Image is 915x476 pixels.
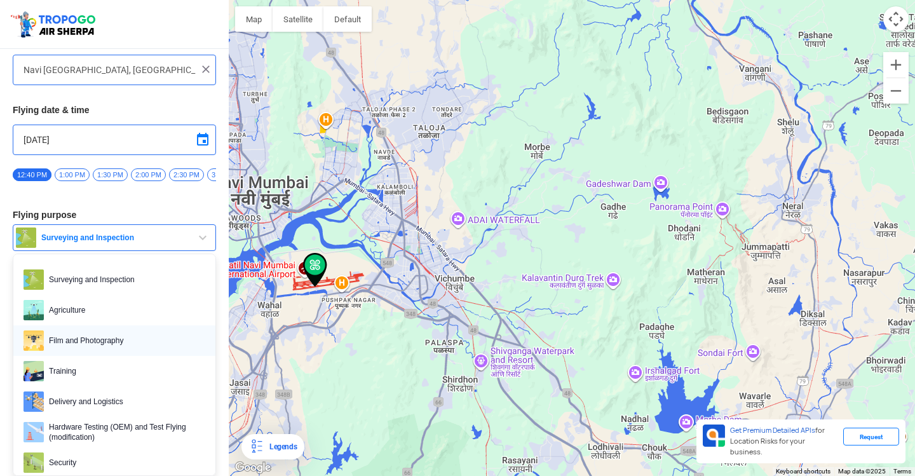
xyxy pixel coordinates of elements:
[24,132,205,147] input: Select Date
[776,467,830,476] button: Keyboard shortcuts
[232,459,274,476] img: Google
[55,168,90,181] span: 1:00 PM
[883,6,909,32] button: Map camera controls
[44,452,205,473] span: Security
[93,168,128,181] span: 1:30 PM
[24,422,44,442] img: ic_hardwaretesting.png
[883,78,909,104] button: Zoom out
[200,63,212,76] img: ic_close.png
[725,425,843,458] div: for Location Risks for your business.
[24,300,44,320] img: agri.png
[36,233,195,243] span: Surveying and Inspection
[169,168,204,181] span: 2:30 PM
[44,361,205,381] span: Training
[44,391,205,412] span: Delivery and Logistics
[44,422,205,442] span: Hardware Testing (OEM) and Test Flying (modification)
[24,330,44,351] img: film.png
[10,10,100,39] img: ic_tgdronemaps.svg
[264,439,297,454] div: Legends
[24,269,44,290] img: survey.png
[24,62,196,78] input: Search your flying location
[13,168,51,181] span: 12:40 PM
[249,439,264,454] img: Legends
[883,52,909,78] button: Zoom in
[44,330,205,351] span: Film and Photography
[131,168,166,181] span: 2:00 PM
[16,228,36,248] img: survey.png
[13,224,216,251] button: Surveying and Inspection
[273,6,323,32] button: Show satellite imagery
[207,168,242,181] span: 3:00 PM
[44,269,205,290] span: Surveying and Inspection
[24,391,44,412] img: delivery.png
[730,426,815,435] span: Get Premium Detailed APIs
[843,428,899,445] div: Request
[24,452,44,473] img: security.png
[235,6,273,32] button: Show street map
[13,254,216,476] ul: Surveying and Inspection
[232,459,274,476] a: Open this area in Google Maps (opens a new window)
[893,468,911,475] a: Terms
[703,425,725,447] img: Premium APIs
[13,210,216,219] h3: Flying purpose
[44,300,205,320] span: Agriculture
[24,361,44,381] img: training.png
[13,105,216,114] h3: Flying date & time
[838,468,886,475] span: Map data ©2025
